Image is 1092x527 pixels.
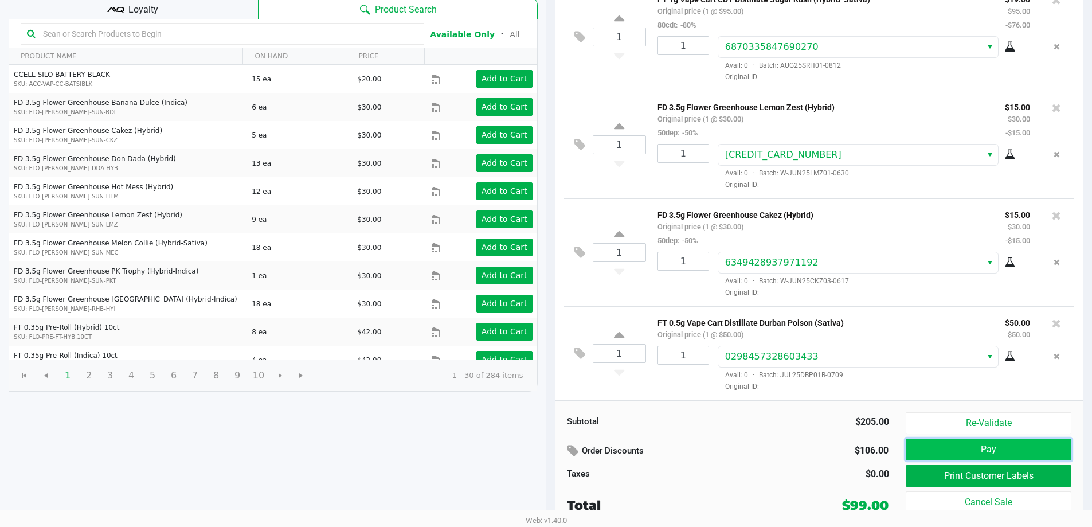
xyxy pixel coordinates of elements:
p: FT 0.5g Vape Cart Distillate Durban Poison (Sativa) [657,315,988,327]
p: SKU: FLO-[PERSON_NAME]-SUN-MEC [14,248,242,257]
td: 6 ea [246,93,352,121]
th: PRODUCT NAME [9,48,242,65]
span: ᛫ [495,29,510,40]
td: FD 3.5g Flower Greenhouse Cakez (Hybrid) [9,121,246,149]
button: Remove the package from the orderLine [1049,346,1064,367]
button: Add to Cart [476,267,533,284]
span: Go to the last page [291,365,312,387]
span: Avail: 0 Batch: W-JUN25LMZ01-0630 [718,169,849,177]
td: 18 ea [246,233,352,261]
span: $20.00 [357,75,381,83]
div: Taxes [567,467,719,481]
button: Add to Cart [476,70,533,88]
button: Remove the package from the orderLine [1049,144,1064,165]
p: $50.00 [1005,315,1030,327]
span: Go to the next page [276,371,285,380]
button: Add to Cart [476,98,533,116]
div: $205.00 [737,415,889,429]
span: Product Search [375,3,437,17]
td: CCELL SILO BATTERY BLACK [9,65,246,93]
app-button-loader: Add to Cart [482,355,527,364]
p: SKU: FLO-[PERSON_NAME]-RHB-HYI [14,305,242,313]
button: Add to Cart [476,154,533,172]
small: Original price (1 @ $95.00) [657,7,743,15]
button: Add to Cart [476,126,533,144]
span: Page 2 [78,365,100,387]
span: · [748,277,759,285]
button: All [510,29,519,41]
p: SKU: FLO-[PERSON_NAME]-SUN-CKZ [14,136,242,145]
span: $30.00 [357,216,381,224]
button: Add to Cart [476,295,533,313]
button: Add to Cart [476,210,533,228]
span: $30.00 [357,188,381,196]
p: $15.00 [1005,100,1030,112]
td: FD 3.5g Flower Greenhouse Hot Mess (Hybrid) [9,177,246,205]
span: 6349428937971192 [725,257,819,268]
span: Page 4 [120,365,142,387]
small: -$15.00 [1005,128,1030,137]
app-button-loader: Add to Cart [482,271,527,280]
p: SKU: FLO-[PERSON_NAME]-SUN-BDL [14,108,242,116]
small: Original price (1 @ $50.00) [657,330,743,339]
button: Cancel Sale [906,491,1071,513]
app-button-loader: Add to Cart [482,130,527,139]
td: 4 ea [246,346,352,374]
td: 15 ea [246,65,352,93]
button: Select [981,346,998,367]
button: Select [981,37,998,57]
span: -50% [679,128,698,137]
span: -80% [678,21,696,29]
button: Add to Cart [476,351,533,369]
span: Avail: 0 Batch: W-JUN25CKZ03-0617 [718,277,849,285]
span: $30.00 [357,159,381,167]
td: 18 ea [246,290,352,318]
p: SKU: FLO-[PERSON_NAME]-SUN-LMZ [14,220,242,229]
span: $30.00 [357,300,381,308]
span: $42.00 [357,328,381,336]
div: $0.00 [737,467,889,481]
button: Print Customer Labels [906,465,1071,487]
small: Original price (1 @ $30.00) [657,115,743,123]
app-button-loader: Add to Cart [482,243,527,252]
button: Add to Cart [476,182,533,200]
span: $30.00 [357,103,381,111]
span: $30.00 [357,244,381,252]
p: SKU: FLO-[PERSON_NAME]-DDA-HYB [14,164,242,173]
td: FD 3.5g Flower Greenhouse Banana Dulce (Indica) [9,93,246,121]
span: 0298457328603433 [725,351,819,362]
span: · [748,169,759,177]
app-button-loader: Add to Cart [482,102,527,111]
span: Original ID: [718,72,1030,82]
small: $50.00 [1008,330,1030,339]
app-button-loader: Add to Cart [482,186,527,196]
small: -$76.00 [1005,21,1030,29]
span: Go to the previous page [35,365,57,387]
small: Original price (1 @ $30.00) [657,222,743,231]
div: Subtotal [567,415,719,428]
td: FD 3.5g Flower Greenhouse Melon Collie (Hybrid-Sativa) [9,233,246,261]
span: Avail: 0 Batch: AUG25SRH01-0812 [718,61,841,69]
span: Original ID: [718,287,1030,298]
span: Page 8 [205,365,227,387]
td: 8 ea [246,318,352,346]
button: Add to Cart [476,239,533,256]
div: $106.00 [793,441,889,460]
td: 9 ea [246,205,352,233]
span: Go to the previous page [41,371,50,380]
td: 1 ea [246,261,352,290]
p: FD 3.5g Flower Greenhouse Cakez (Hybrid) [657,208,988,220]
span: Page 9 [226,365,248,387]
td: FD 3.5g Flower Greenhouse [GEOGRAPHIC_DATA] (Hybrid-Indica) [9,290,246,318]
span: $30.00 [357,272,381,280]
td: 12 ea [246,177,352,205]
span: 6870335847690270 [725,41,819,52]
button: Pay [906,439,1071,460]
p: SKU: FLO-[PERSON_NAME]-SUN-PKT [14,276,242,285]
span: Page 10 [248,365,269,387]
span: Web: v1.40.0 [526,516,567,525]
p: SKU: FLO-PRE-FT-HYB.10CT [14,333,242,341]
span: $42.00 [357,356,381,364]
app-button-loader: Add to Cart [482,74,527,83]
th: ON HAND [242,48,346,65]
